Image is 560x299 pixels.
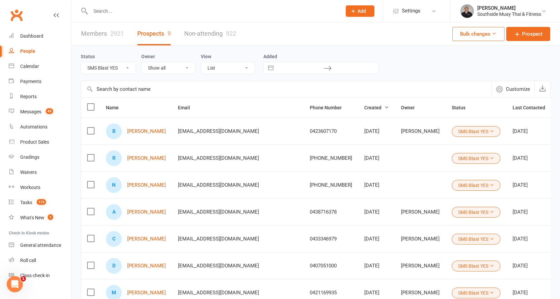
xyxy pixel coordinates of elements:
label: Status [81,54,95,59]
span: Prospect [522,30,543,38]
a: Workouts [9,180,71,195]
div: [PERSON_NAME] [401,263,440,269]
button: Name [106,104,126,112]
div: [DATE] [513,263,553,269]
button: SMS Blast YES [452,288,500,298]
span: Add [358,8,366,14]
div: Tasks [20,200,32,205]
div: [DATE] [513,182,553,188]
a: Clubworx [8,7,25,24]
span: 173 [37,199,46,205]
div: [DATE] [513,209,553,215]
a: [PERSON_NAME] [127,263,166,269]
a: Messages 45 [9,104,71,119]
a: Reports [9,89,71,104]
div: David [106,258,122,274]
a: Members2921 [81,22,124,45]
span: Settings [402,3,420,18]
div: [PERSON_NAME] [477,5,541,11]
button: SMS Blast YES [452,153,500,164]
div: 0423607170 [310,128,352,134]
div: [DATE] [364,236,389,242]
button: Phone Number [310,104,349,112]
div: [PERSON_NAME] [401,290,440,296]
a: [PERSON_NAME] [127,209,166,215]
a: Payments [9,74,71,89]
button: SMS Blast YES [452,126,500,137]
div: Barath [106,123,122,139]
iframe: Intercom live chat [7,276,23,292]
div: Nuwan [106,177,122,193]
a: Prospects9 [137,22,171,45]
div: Dashboard [20,33,43,39]
span: [EMAIL_ADDRESS][DOMAIN_NAME] [178,179,259,191]
span: [EMAIL_ADDRESS][DOMAIN_NAME] [178,152,259,164]
div: Messages [20,109,41,114]
span: 1 [21,276,26,282]
button: SMS Blast YES [452,207,500,218]
a: Automations [9,119,71,135]
div: People [20,48,35,54]
div: [PERSON_NAME] [401,236,440,242]
div: [DATE] [364,182,389,188]
div: 2921 [110,30,124,37]
div: 0433346979 [310,236,352,242]
a: Class kiosk mode [9,268,71,283]
span: [EMAIL_ADDRESS][DOMAIN_NAME] [178,259,259,272]
button: Customize [491,81,534,97]
button: Created [364,104,389,112]
a: People [9,44,71,59]
div: [DATE] [513,155,553,161]
div: [PERSON_NAME] [401,128,440,134]
span: Email [178,105,197,110]
a: Waivers [9,165,71,180]
div: General attendance [20,242,61,248]
div: [DATE] [364,263,389,269]
span: 1 [48,214,53,220]
a: Tasks 173 [9,195,71,210]
input: Search by contact name [81,81,491,97]
span: [EMAIL_ADDRESS][DOMAIN_NAME] [178,232,259,245]
a: [PERSON_NAME] [127,236,166,242]
div: 0407051000 [310,263,352,269]
div: [DATE] [513,128,553,134]
button: Interact with the calendar and add the check-in date for your trip. [265,62,277,74]
div: [DATE] [513,290,553,296]
div: [PHONE_NUMBER] [310,182,352,188]
button: SMS Blast YES [452,180,500,191]
div: Gradings [20,154,39,160]
div: What's New [20,215,44,220]
a: Calendar [9,59,71,74]
a: Product Sales [9,135,71,150]
div: Abby [106,204,122,220]
label: Owner [141,54,155,59]
label: View [201,54,211,59]
div: Reports [20,94,37,99]
span: [EMAIL_ADDRESS][DOMAIN_NAME] [178,125,259,138]
a: [PERSON_NAME] [127,155,166,161]
div: [DATE] [364,155,389,161]
button: Add [346,5,374,17]
img: thumb_image1524148262.png [460,4,474,18]
div: [DATE] [513,236,553,242]
button: Email [178,104,197,112]
span: Status [452,105,473,110]
a: Gradings [9,150,71,165]
div: Product Sales [20,139,49,145]
span: Created [364,105,389,110]
span: Owner [401,105,422,110]
div: 0438716378 [310,209,352,215]
a: [PERSON_NAME] [127,128,166,134]
div: [PHONE_NUMBER] [310,155,352,161]
div: Payments [20,79,41,84]
div: C [106,231,122,247]
div: 9 [167,30,171,37]
span: Name [106,105,126,110]
button: Last Contacted [513,104,553,112]
label: Added [263,54,379,59]
div: Workouts [20,185,40,190]
div: Roll call [20,258,36,263]
button: Bulk changes [452,27,505,41]
span: Customize [506,85,530,93]
a: Prospect [506,27,550,41]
